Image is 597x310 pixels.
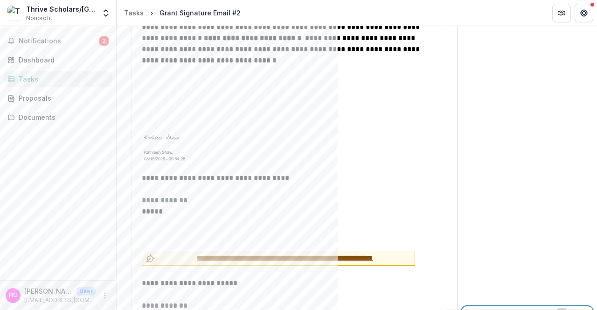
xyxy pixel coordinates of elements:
[19,55,105,65] div: Dashboard
[4,52,112,68] a: Dashboard
[4,71,112,87] a: Tasks
[26,14,52,22] span: Nonprofit
[4,90,112,106] a: Proposals
[99,36,109,46] span: 2
[19,37,99,45] span: Notifications
[19,112,105,122] div: Documents
[4,110,112,125] a: Documents
[99,4,112,22] button: Open entity switcher
[120,6,244,20] nav: breadcrumb
[160,8,241,18] div: Grant Signature Email #2
[7,6,22,21] img: Thrive Scholars/Jacksonville
[120,6,147,20] a: Tasks
[99,290,111,301] button: More
[19,74,105,84] div: Tasks
[552,4,571,22] button: Partners
[19,93,105,103] div: Proposals
[124,8,144,18] div: Tasks
[76,287,96,296] p: User
[24,296,96,304] p: [EMAIL_ADDRESS][DOMAIN_NAME]
[26,4,96,14] div: Thrive Scholars/[GEOGRAPHIC_DATA]
[24,286,73,296] p: [PERSON_NAME]
[4,34,112,48] button: Notifications2
[9,292,18,298] div: Hannah Oberholtzer
[575,4,593,22] button: Get Help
